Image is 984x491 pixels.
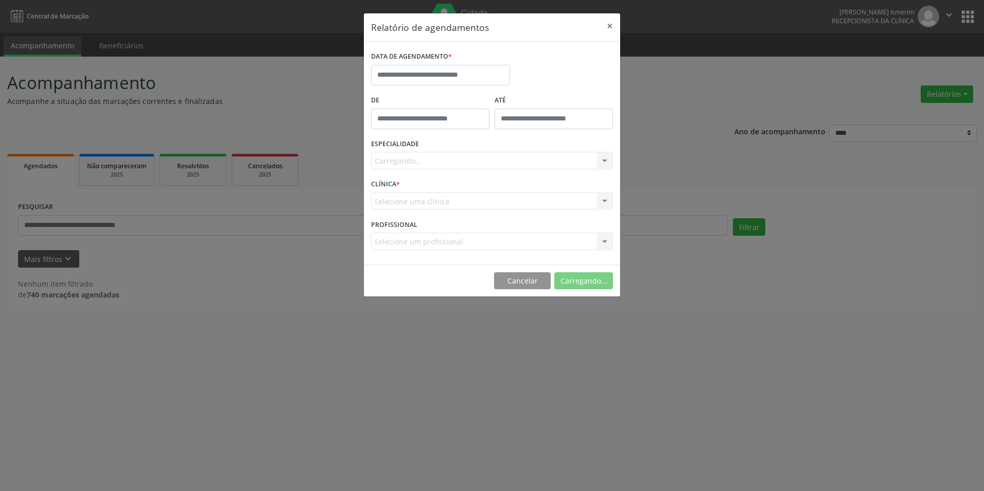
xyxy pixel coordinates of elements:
label: DATA DE AGENDAMENTO [371,49,452,65]
label: CLÍNICA [371,177,400,192]
button: Cancelar [494,272,551,290]
label: ESPECIALIDADE [371,136,419,152]
label: ATÉ [495,93,613,109]
label: De [371,93,489,109]
button: Carregando... [554,272,613,290]
label: PROFISSIONAL [371,217,417,233]
h5: Relatório de agendamentos [371,21,489,34]
button: Close [600,13,620,39]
